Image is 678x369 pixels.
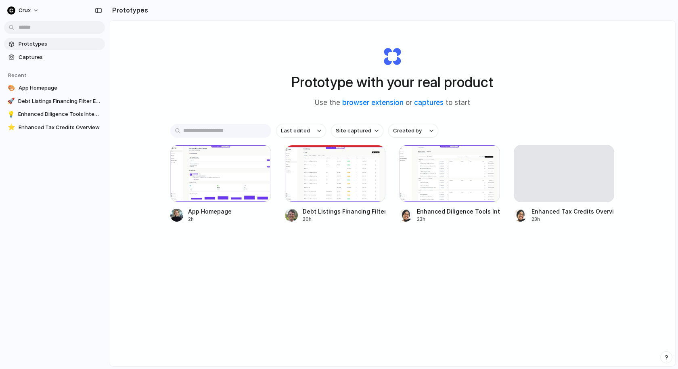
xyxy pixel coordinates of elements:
a: 🚀Debt Listings Financing Filter Enhancements [4,95,105,107]
div: 🚀 [7,97,15,105]
span: Site captured [336,127,371,135]
h2: Prototypes [109,5,148,15]
span: Debt Listings Financing Filter Enhancements [18,97,102,105]
a: 💡Enhanced Diligence Tools Integration [4,108,105,120]
span: Enhanced Diligence Tools Integration [18,110,102,118]
button: Site captured [331,124,383,138]
a: Enhanced Tax Credits Overview23h [514,145,615,223]
span: Use the or to start [315,98,470,108]
a: Enhanced Diligence Tools IntegrationEnhanced Diligence Tools Integration23h [399,145,500,223]
span: Enhanced Tax Credits Overview [19,124,102,132]
span: Prototypes [19,40,102,48]
span: Captures [19,53,102,61]
div: 🎨 [7,84,15,92]
div: 2h [188,216,232,223]
a: 🎨App Homepage [4,82,105,94]
a: captures [414,99,444,107]
a: Prototypes [4,38,105,50]
span: Crux [19,6,31,15]
span: Created by [393,127,422,135]
div: Enhanced Tax Credits Overview [532,207,615,216]
div: App Homepage [188,207,232,216]
a: Captures [4,51,105,63]
a: ⭐Enhanced Tax Credits Overview [4,122,105,134]
div: Debt Listings Financing Filter Enhancements [303,207,386,216]
div: 20h [303,216,386,223]
div: 💡 [7,110,15,118]
a: browser extension [342,99,404,107]
a: App HomepageApp Homepage2h [170,145,271,223]
button: Crux [4,4,43,17]
button: Last edited [276,124,326,138]
a: Debt Listings Financing Filter EnhancementsDebt Listings Financing Filter Enhancements20h [285,145,386,223]
div: Enhanced Diligence Tools Integration [417,207,500,216]
span: Last edited [281,127,310,135]
h1: Prototype with your real product [291,71,493,93]
button: Created by [388,124,438,138]
div: 23h [532,216,615,223]
div: 23h [417,216,500,223]
div: ⭐ [7,124,15,132]
span: Recent [8,72,27,78]
span: App Homepage [19,84,102,92]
